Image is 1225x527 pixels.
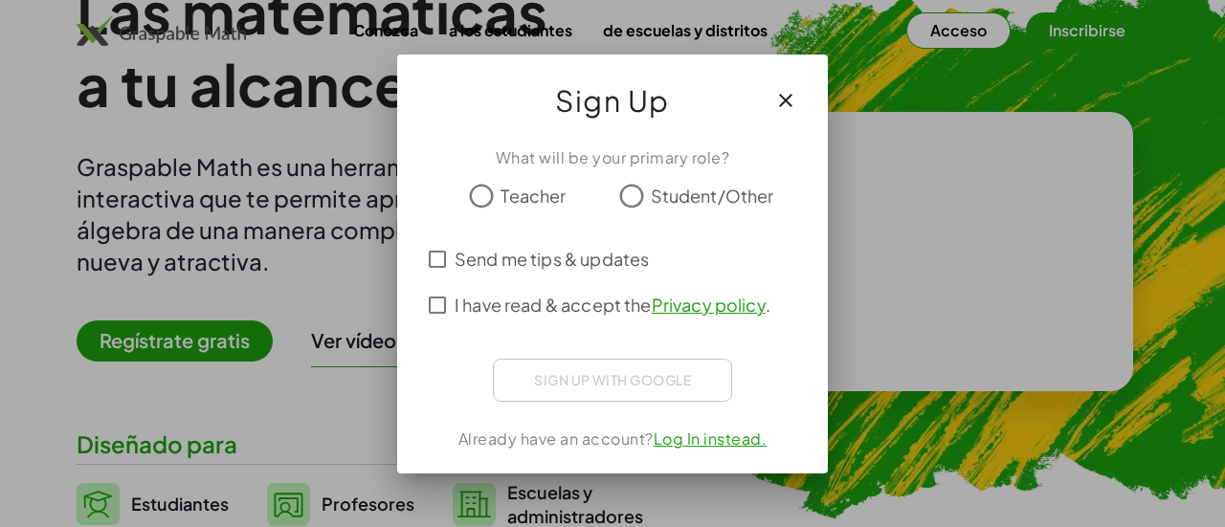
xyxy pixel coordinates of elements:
a: Privacy policy [652,294,766,316]
span: Send me tips & updates [455,246,649,272]
span: I have read & accept the . [455,292,770,318]
span: Sign Up [555,77,670,123]
span: Student/Other [651,183,774,209]
div: What will be your primary role? [420,146,805,169]
a: Log In instead. [654,428,768,449]
span: Teacher [501,183,566,209]
div: Already have an account? [420,428,805,450]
